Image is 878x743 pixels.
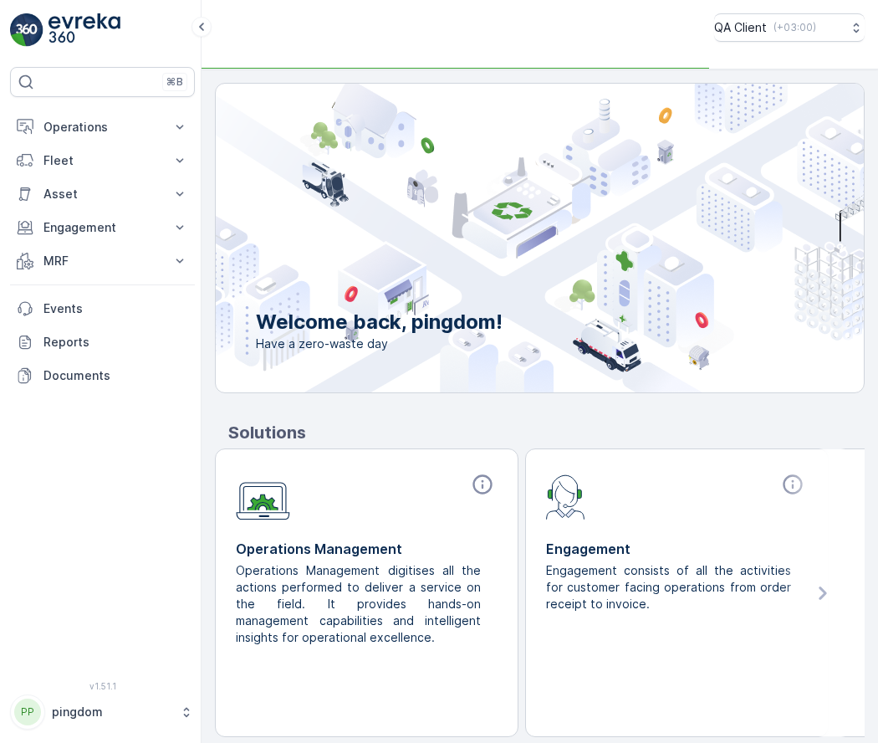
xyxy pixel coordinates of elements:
p: MRF [43,253,161,269]
span: v 1.51.1 [10,681,195,691]
img: logo [10,13,43,47]
p: ⌘B [166,75,183,89]
button: PPpingdom [10,694,195,730]
a: Documents [10,359,195,392]
button: MRF [10,244,195,278]
img: module-icon [546,473,585,520]
img: city illustration [140,84,864,392]
p: Engagement [546,539,808,559]
p: Engagement consists of all the activities for customer facing operations from order receipt to in... [546,562,794,612]
button: Fleet [10,144,195,177]
p: ( +03:00 ) [773,21,816,34]
span: Have a zero-waste day [256,336,503,352]
button: Engagement [10,211,195,244]
p: Welcome back, pingdom! [256,309,503,336]
p: Fleet [43,152,161,169]
p: Asset [43,186,161,202]
a: Events [10,292,195,325]
p: Operations [43,119,161,136]
p: Operations Management [236,539,498,559]
button: Operations [10,110,195,144]
img: module-icon [236,473,290,520]
p: Operations Management digitises all the actions performed to deliver a service on the field. It p... [236,562,484,646]
img: logo_light-DOdMpM7g.png [48,13,120,47]
p: Engagement [43,219,161,236]
button: Asset [10,177,195,211]
button: QA Client(+03:00) [714,13,865,42]
p: Documents [43,367,188,384]
p: Reports [43,334,188,351]
p: QA Client [714,19,767,36]
p: pingdom [52,704,171,720]
p: Solutions [228,420,865,445]
a: Reports [10,325,195,359]
p: Events [43,300,188,317]
div: PP [14,699,41,725]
